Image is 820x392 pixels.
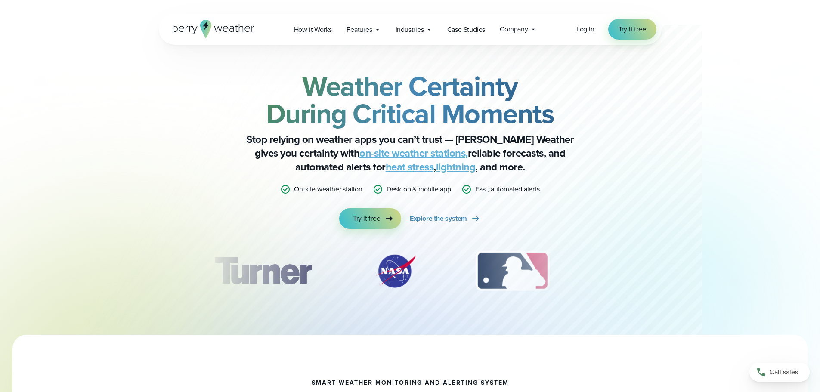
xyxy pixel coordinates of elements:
img: NASA.svg [365,250,426,293]
a: Explore the system [410,208,481,229]
p: Stop relying on weather apps you can’t trust — [PERSON_NAME] Weather gives you certainty with rel... [238,133,582,174]
div: 3 of 12 [467,250,558,293]
h1: smart weather monitoring and alerting system [312,380,509,386]
span: Explore the system [410,213,467,224]
div: 1 of 12 [201,250,324,293]
span: Case Studies [447,25,486,35]
a: lightning [436,159,476,175]
a: Try it free [608,19,656,40]
span: Industries [396,25,424,35]
p: On-site weather station [294,184,362,194]
div: 4 of 12 [599,250,668,293]
span: Features [347,25,372,35]
a: Case Studies [440,21,493,38]
a: heat stress [386,159,434,175]
a: on-site weather stations, [359,145,468,161]
img: Turner-Construction_1.svg [201,250,324,293]
span: Call sales [770,367,798,377]
div: slideshow [202,250,619,297]
span: How it Works [294,25,332,35]
span: Company [500,24,528,34]
p: Fast, automated alerts [475,184,540,194]
strong: Weather Certainty During Critical Moments [266,66,554,134]
a: Try it free [339,208,401,229]
a: Call sales [749,363,810,382]
p: Desktop & mobile app [387,184,451,194]
span: Try it free [353,213,381,224]
span: Try it free [619,24,646,34]
a: How it Works [287,21,340,38]
a: Log in [576,24,594,34]
img: PGA.svg [599,250,668,293]
div: 2 of 12 [365,250,426,293]
img: MLB.svg [467,250,558,293]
